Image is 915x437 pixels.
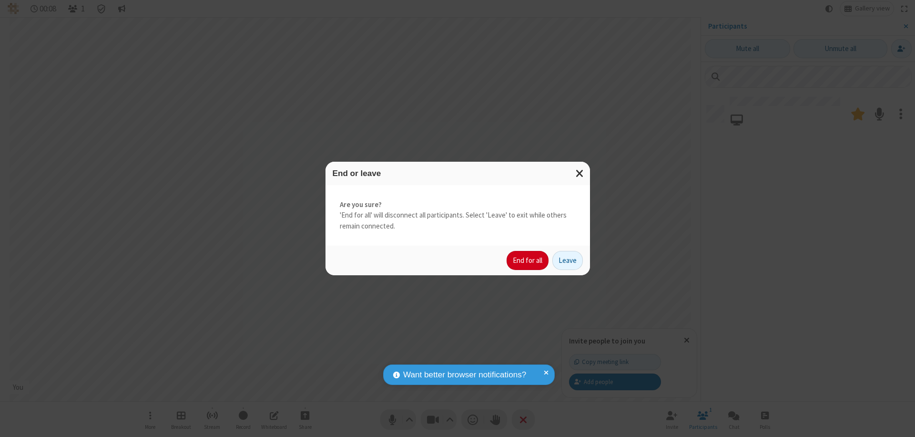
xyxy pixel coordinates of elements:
button: End for all [507,251,549,270]
span: Want better browser notifications? [403,369,526,381]
button: Leave [552,251,583,270]
h3: End or leave [333,169,583,178]
div: 'End for all' will disconnect all participants. Select 'Leave' to exit while others remain connec... [325,185,590,246]
button: Close modal [570,162,590,185]
strong: Are you sure? [340,199,576,210]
